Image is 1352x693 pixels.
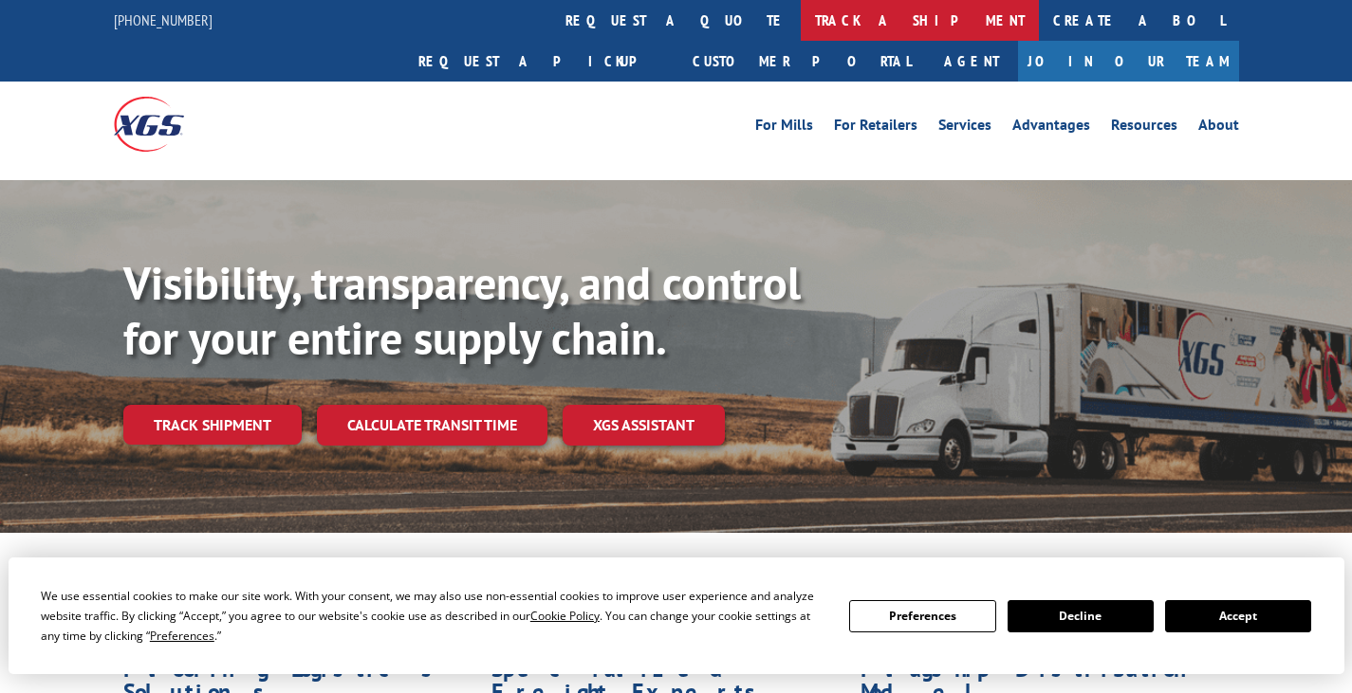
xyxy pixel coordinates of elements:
[1198,118,1239,138] a: About
[1111,118,1177,138] a: Resources
[925,41,1018,82] a: Agent
[834,118,917,138] a: For Retailers
[123,405,302,445] a: Track shipment
[9,557,1344,674] div: Cookie Consent Prompt
[530,608,600,624] span: Cookie Policy
[1018,41,1239,82] a: Join Our Team
[150,628,214,644] span: Preferences
[563,405,725,446] a: XGS ASSISTANT
[849,600,995,632] button: Preferences
[678,41,925,82] a: Customer Portal
[114,10,213,29] a: [PHONE_NUMBER]
[938,118,991,138] a: Services
[41,586,826,646] div: We use essential cookies to make our site work. With your consent, we may also use non-essential ...
[123,253,801,367] b: Visibility, transparency, and control for your entire supply chain.
[755,118,813,138] a: For Mills
[1012,118,1090,138] a: Advantages
[317,405,547,446] a: Calculate transit time
[1008,600,1154,632] button: Decline
[1165,600,1311,632] button: Accept
[404,41,678,82] a: Request a pickup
